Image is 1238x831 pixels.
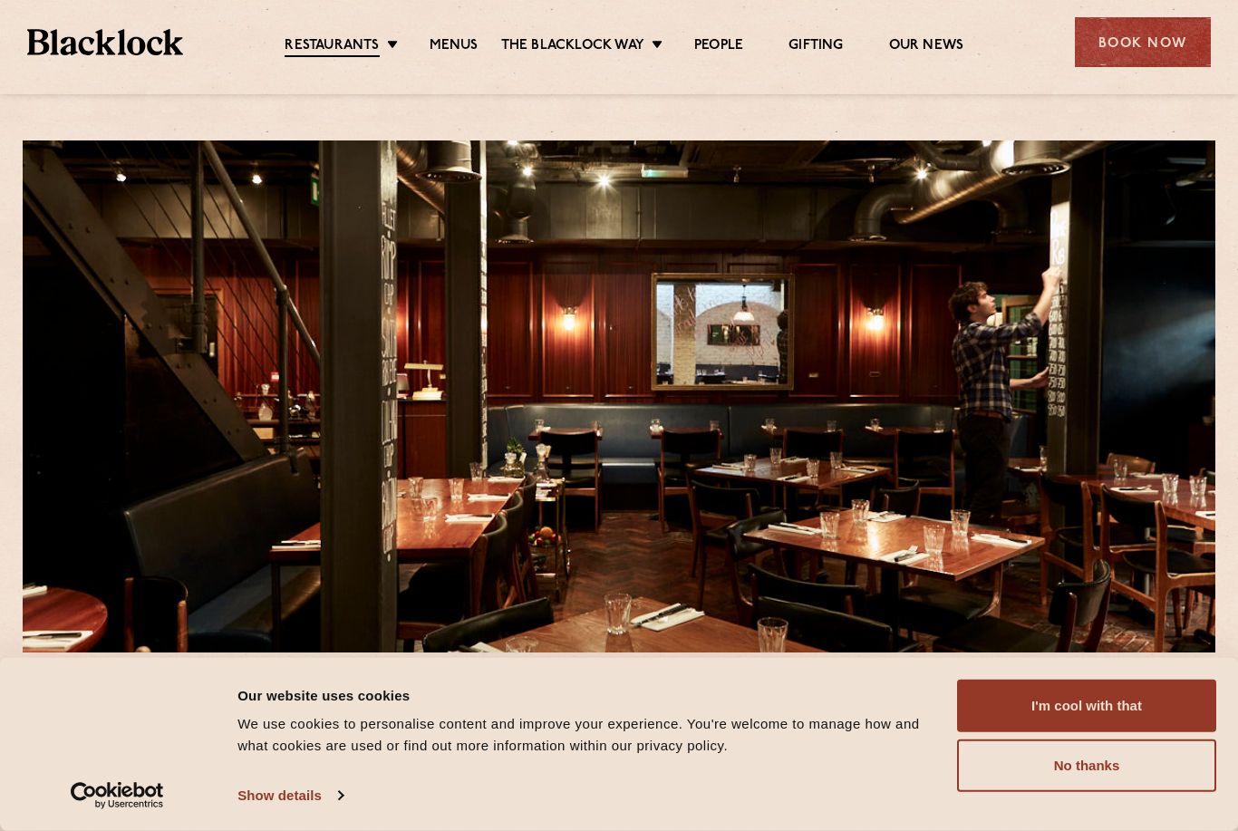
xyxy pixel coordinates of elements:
button: No thanks [957,739,1216,792]
img: BL_Textured_Logo-footer-cropped.svg [27,29,183,55]
a: Our News [889,37,964,55]
a: Usercentrics Cookiebot - opens in a new window [38,782,197,809]
div: Our website uses cookies [237,684,936,706]
div: Book Now [1075,17,1211,67]
a: Restaurants [285,37,379,57]
a: People [694,37,743,55]
a: Menus [430,37,479,55]
button: I'm cool with that [957,680,1216,732]
a: The Blacklock Way [501,37,644,55]
div: We use cookies to personalise content and improve your experience. You're welcome to manage how a... [237,713,936,757]
a: Gifting [788,37,843,55]
a: Show details [237,782,343,809]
